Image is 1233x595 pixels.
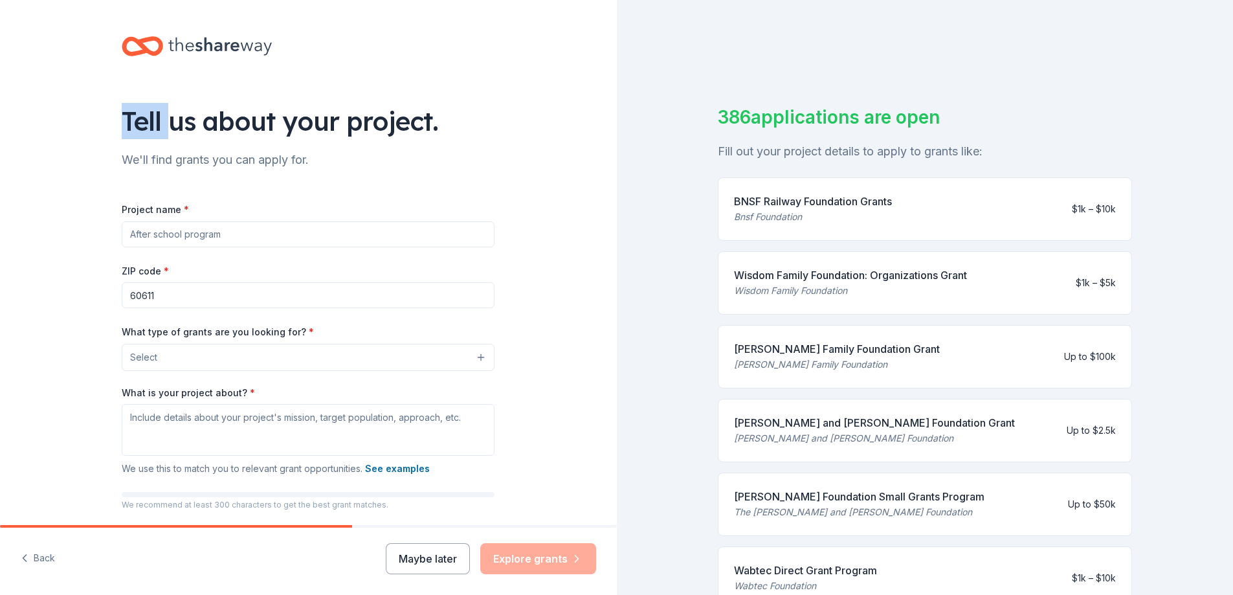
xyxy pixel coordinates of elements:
[1064,349,1116,365] div: Up to $100k
[734,357,940,372] div: [PERSON_NAME] Family Foundation
[734,283,967,298] div: Wisdom Family Foundation
[734,209,892,225] div: Bnsf Foundation
[122,387,255,399] label: What is your project about?
[734,194,892,209] div: BNSF Railway Foundation Grants
[130,350,157,365] span: Select
[122,150,494,170] div: We'll find grants you can apply for.
[122,463,430,474] span: We use this to match you to relevant grant opportunities.
[21,545,55,572] button: Back
[734,341,940,357] div: [PERSON_NAME] Family Foundation Grant
[122,265,169,278] label: ZIP code
[1076,275,1116,291] div: $1k – $5k
[734,504,984,520] div: The [PERSON_NAME] and [PERSON_NAME] Foundation
[734,415,1015,431] div: [PERSON_NAME] and [PERSON_NAME] Foundation Grant
[718,141,1132,162] div: Fill out your project details to apply to grants like:
[365,461,430,477] button: See examples
[734,267,967,283] div: Wisdom Family Foundation: Organizations Grant
[122,282,494,308] input: 12345 (U.S. only)
[734,578,877,594] div: Wabtec Foundation
[122,344,494,371] button: Select
[122,103,494,139] div: Tell us about your project.
[734,489,984,504] div: [PERSON_NAME] Foundation Small Grants Program
[122,326,314,339] label: What type of grants are you looking for?
[386,543,470,574] button: Maybe later
[1072,201,1116,217] div: $1k – $10k
[1067,423,1116,438] div: Up to $2.5k
[1072,570,1116,586] div: $1k – $10k
[1068,497,1116,512] div: Up to $50k
[122,203,189,216] label: Project name
[122,221,494,247] input: After school program
[122,500,494,510] p: We recommend at least 300 characters to get the best grant matches.
[734,563,877,578] div: Wabtec Direct Grant Program
[734,431,1015,446] div: [PERSON_NAME] and [PERSON_NAME] Foundation
[718,104,1132,131] div: 386 applications are open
